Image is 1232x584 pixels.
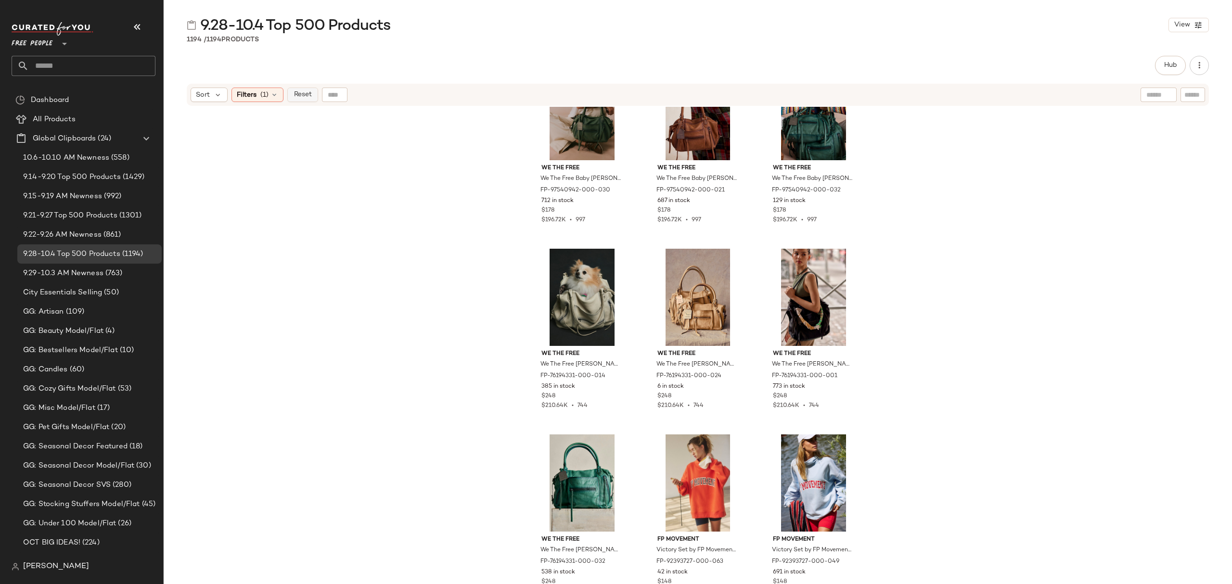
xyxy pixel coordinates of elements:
span: (45) [140,499,156,510]
span: 712 in stock [541,197,574,205]
span: Victory Set by FP Movement at Free People in Red, Size: XS [656,546,738,555]
span: $178 [657,206,670,215]
span: Free People [12,33,53,50]
span: $248 [541,392,555,401]
span: We The Free [773,350,854,358]
span: GG: Pet Gifts Model/Flat [23,422,109,433]
img: 76194331_014_m [534,249,630,346]
span: 6 in stock [657,382,684,391]
span: (1) [260,90,269,100]
span: 129 in stock [773,197,806,205]
span: • [566,217,576,223]
span: (20) [109,422,126,433]
img: svg%3e [15,95,25,105]
span: Filters [237,90,257,100]
span: Reset [293,91,311,99]
span: View [1174,21,1190,29]
span: GG: Misc Model/Flat [23,403,95,414]
span: We The Free Baby [PERSON_NAME] Tote Bag at Free People in [GEOGRAPHIC_DATA] [540,175,622,183]
span: Dashboard [31,95,69,106]
span: • [799,403,809,409]
span: 9.28-10.4 Top 500 Products [200,16,390,36]
span: 42 in stock [657,568,688,577]
span: 1194 / [187,36,206,43]
span: We The Free [541,164,623,173]
span: (861) [102,229,121,241]
span: OCT BIG IDEAS! [23,537,80,548]
span: 9.28-10.4 Top 500 Products [23,249,120,260]
span: City Essentials Selling [23,287,102,298]
span: We The Free Baby [PERSON_NAME] Tote Bag at Free People in Brown [656,175,738,183]
span: $196.72K [541,217,566,223]
span: $210.64K [541,403,568,409]
span: 1194 [206,36,221,43]
span: (60) [68,364,85,375]
span: (1429) [121,172,145,183]
span: We The Free [PERSON_NAME] Tote Bag at Free People in Brown [656,360,738,369]
span: 744 [693,403,704,409]
span: $210.64K [657,403,684,409]
span: (53) [116,383,132,394]
span: 9.15-9.19 AM Newness [23,191,102,202]
img: cfy_white_logo.C9jOOHJF.svg [12,22,93,36]
span: (992) [102,191,122,202]
img: 76194331_024_h [650,249,746,346]
span: We The Free [PERSON_NAME] Tote Bag at Free People in Black [772,360,853,369]
span: Victory Set by FP Movement at Free People in Blue, Size: XS [772,546,853,555]
span: FP-97540942-000-021 [656,186,725,195]
span: Sort [196,90,210,100]
img: svg%3e [12,563,19,571]
span: 9.29-10.3 AM Newness [23,268,103,279]
span: (280) [111,480,131,491]
span: We The Free [PERSON_NAME] Tote Bag at Free People in [GEOGRAPHIC_DATA] [540,546,622,555]
span: • [568,403,577,409]
span: 9.22-9.26 AM Newness [23,229,102,241]
span: 538 in stock [541,568,575,577]
span: 773 in stock [773,382,805,391]
span: GG: Stocking Stuffers Model/Flat [23,499,140,510]
span: 687 in stock [657,197,690,205]
span: GG: Bestsellers Model/Flat [23,345,118,356]
span: (224) [80,537,100,548]
span: FP-97540942-000-032 [772,186,841,195]
span: 997 [576,217,585,223]
span: • [684,403,693,409]
span: We The Free [657,350,739,358]
span: $196.72K [773,217,797,223]
span: 9.21-9.27 Top 500 Products [23,210,117,221]
span: We The Free [773,164,854,173]
span: $178 [773,206,786,215]
img: svg%3e [187,20,196,30]
span: (1301) [117,210,142,221]
span: (17) [95,403,110,414]
span: GG: Artisan [23,306,64,317]
button: Hub [1155,56,1186,75]
span: (18) [128,441,143,452]
span: FP-76194331-000-032 [540,558,605,566]
span: Global Clipboards [33,133,96,144]
span: (748) [82,557,102,568]
span: (30) [134,460,151,471]
span: (4) [103,326,115,337]
span: GG: Seasonal Decor SVS [23,480,111,491]
span: FP-92393727-000-049 [772,558,839,566]
span: Hub [1164,62,1177,69]
span: 744 [577,403,588,409]
span: We The Free [657,164,739,173]
span: (24) [96,133,111,144]
img: 92393727_049_c [765,434,862,532]
button: View [1168,18,1209,32]
span: FP-76194331-000-024 [656,372,721,381]
span: FP Movement [773,535,854,544]
div: Products [187,35,259,45]
span: FP-92393727-000-063 [656,558,723,566]
span: We The Free Baby [PERSON_NAME] Tote Bag at Free People in [GEOGRAPHIC_DATA] [772,175,853,183]
span: $196.72K [657,217,682,223]
span: 997 [807,217,817,223]
span: GG: Seasonal Decor Model/Flat [23,460,134,471]
span: 997 [692,217,701,223]
img: 76194331_032_b [534,434,630,532]
span: (109) [64,306,85,317]
span: SEPT BIG IDEAS! [23,557,82,568]
span: (10) [118,345,134,356]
